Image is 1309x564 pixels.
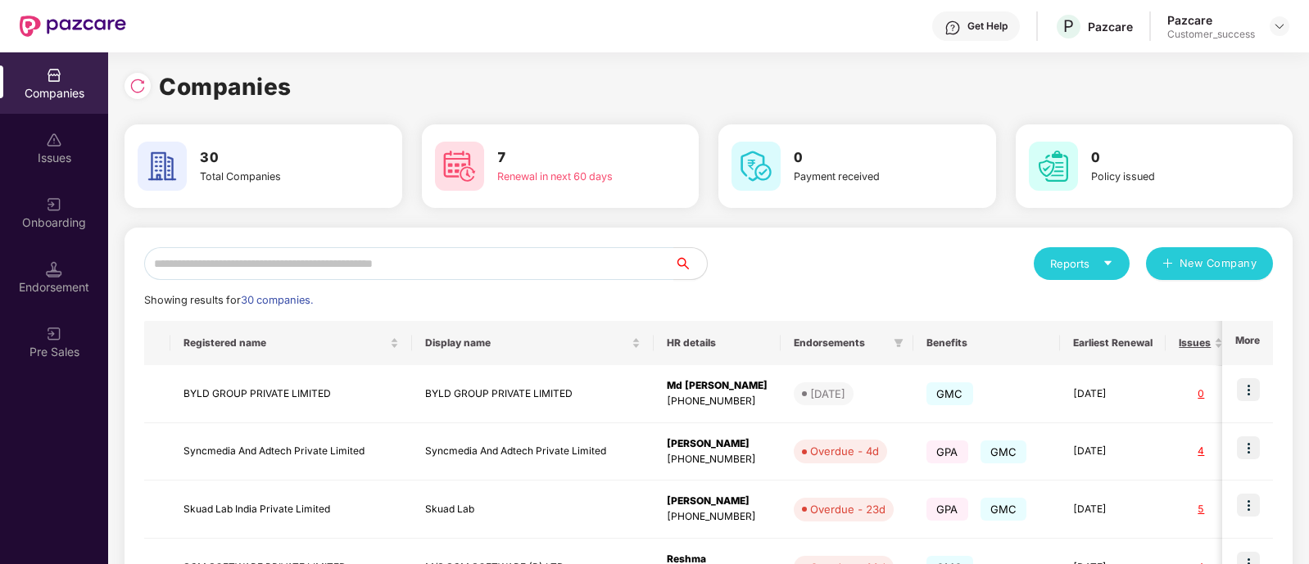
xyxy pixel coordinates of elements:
[1179,336,1211,350] span: Issues
[1146,247,1273,280] button: plusNew Company
[1237,494,1260,517] img: icon
[1273,20,1286,33] img: svg+xml;base64,PHN2ZyBpZD0iRHJvcGRvd24tMzJ4MzIiIHhtbG5zPSJodHRwOi8vd3d3LnczLm9yZy8yMDAwL3N2ZyIgd2...
[667,509,768,525] div: [PHONE_NUMBER]
[1029,142,1078,191] img: svg+xml;base64,PHN2ZyB4bWxucz0iaHR0cDovL3d3dy53My5vcmcvMjAwMC9zdmciIHdpZHRoPSI2MCIgaGVpZ2h0PSI2MC...
[138,142,187,191] img: svg+xml;base64,PHN2ZyB4bWxucz0iaHR0cDovL3d3dy53My5vcmcvMjAwMC9zdmciIHdpZHRoPSI2MCIgaGVpZ2h0PSI2MC...
[913,321,1060,365] th: Benefits
[926,382,973,405] span: GMC
[1167,28,1255,41] div: Customer_success
[170,481,412,539] td: Skuad Lab India Private Limited
[981,440,1027,463] span: GMC
[810,386,845,402] div: [DATE]
[1060,481,1166,539] td: [DATE]
[129,78,146,94] img: svg+xml;base64,PHN2ZyBpZD0iUmVsb2FkLTMyeDMyIiB4bWxucz0iaHR0cDovL3d3dy53My5vcmcvMjAwMC9zdmciIHdpZH...
[1162,258,1173,271] span: plus
[144,294,313,306] span: Showing results for
[412,481,654,539] td: Skuad Lab
[944,20,961,36] img: svg+xml;base64,PHN2ZyBpZD0iSGVscC0zMngzMiIgeG1sbnM9Imh0dHA6Ly93d3cudzMub3JnLzIwMDAvc3ZnIiB3aWR0aD...
[241,294,313,306] span: 30 companies.
[731,142,781,191] img: svg+xml;base64,PHN2ZyB4bWxucz0iaHR0cDovL3d3dy53My5vcmcvMjAwMC9zdmciIHdpZHRoPSI2MCIgaGVpZ2h0PSI2MC...
[1050,255,1113,272] div: Reports
[435,142,484,191] img: svg+xml;base64,PHN2ZyB4bWxucz0iaHR0cDovL3d3dy53My5vcmcvMjAwMC9zdmciIHdpZHRoPSI2MCIgaGVpZ2h0PSI2MC...
[810,443,879,459] div: Overdue - 4d
[667,494,768,509] div: [PERSON_NAME]
[497,169,638,185] div: Renewal in next 60 days
[46,261,62,277] img: svg+xml;base64,PHN2ZyB3aWR0aD0iMTQuNSIgaGVpZ2h0PSIxNC41IiB2aWV3Qm94PSIwIDAgMTYgMTYiIGZpbGw9Im5vbm...
[1179,502,1223,517] div: 5
[1060,423,1166,481] td: [DATE]
[497,147,638,169] h3: 7
[894,338,904,348] span: filter
[425,336,628,350] span: Display name
[810,501,885,517] div: Overdue - 23d
[794,147,935,169] h3: 0
[794,169,935,185] div: Payment received
[170,423,412,481] td: Syncmedia And Adtech Private Limited
[981,498,1027,521] span: GMC
[1180,255,1257,272] span: New Company
[667,378,768,394] div: Md [PERSON_NAME]
[890,333,907,353] span: filter
[412,365,654,423] td: BYLD GROUP PRIVATE LIMITED
[1091,147,1232,169] h3: 0
[46,326,62,342] img: svg+xml;base64,PHN2ZyB3aWR0aD0iMjAiIGhlaWdodD0iMjAiIHZpZXdCb3g9IjAgMCAyMCAyMCIgZmlsbD0ibm9uZSIgeG...
[673,257,707,270] span: search
[654,321,781,365] th: HR details
[667,436,768,452] div: [PERSON_NAME]
[1063,16,1074,36] span: P
[170,321,412,365] th: Registered name
[926,498,968,521] span: GPA
[1167,12,1255,28] div: Pazcare
[1237,436,1260,459] img: icon
[1060,321,1166,365] th: Earliest Renewal
[20,16,126,37] img: New Pazcare Logo
[1179,444,1223,459] div: 4
[46,196,62,213] img: svg+xml;base64,PHN2ZyB3aWR0aD0iMjAiIGhlaWdodD0iMjAiIHZpZXdCb3g9IjAgMCAyMCAyMCIgZmlsbD0ibm9uZSIgeG...
[46,132,62,148] img: svg+xml;base64,PHN2ZyBpZD0iSXNzdWVzX2Rpc2FibGVkIiB4bWxucz0iaHR0cDovL3d3dy53My5vcmcvMjAwMC9zdmciIH...
[673,247,708,280] button: search
[667,452,768,467] div: [PHONE_NUMBER]
[1103,258,1113,268] span: caret-down
[1237,378,1260,401] img: icon
[667,394,768,409] div: [PHONE_NUMBER]
[967,20,1008,33] div: Get Help
[170,365,412,423] td: BYLD GROUP PRIVATE LIMITED
[926,440,968,463] span: GPA
[200,147,341,169] h3: 30
[1179,386,1223,402] div: 0
[412,321,654,365] th: Display name
[1166,321,1236,365] th: Issues
[1222,321,1273,365] th: More
[1091,169,1232,185] div: Policy issued
[1088,19,1133,34] div: Pazcare
[1060,365,1166,423] td: [DATE]
[412,423,654,481] td: Syncmedia And Adtech Private Limited
[46,67,62,83] img: svg+xml;base64,PHN2ZyBpZD0iQ29tcGFuaWVzIiB4bWxucz0iaHR0cDovL3d3dy53My5vcmcvMjAwMC9zdmciIHdpZHRoPS...
[794,336,887,350] span: Endorsements
[159,69,292,105] h1: Companies
[183,336,387,350] span: Registered name
[200,169,341,185] div: Total Companies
